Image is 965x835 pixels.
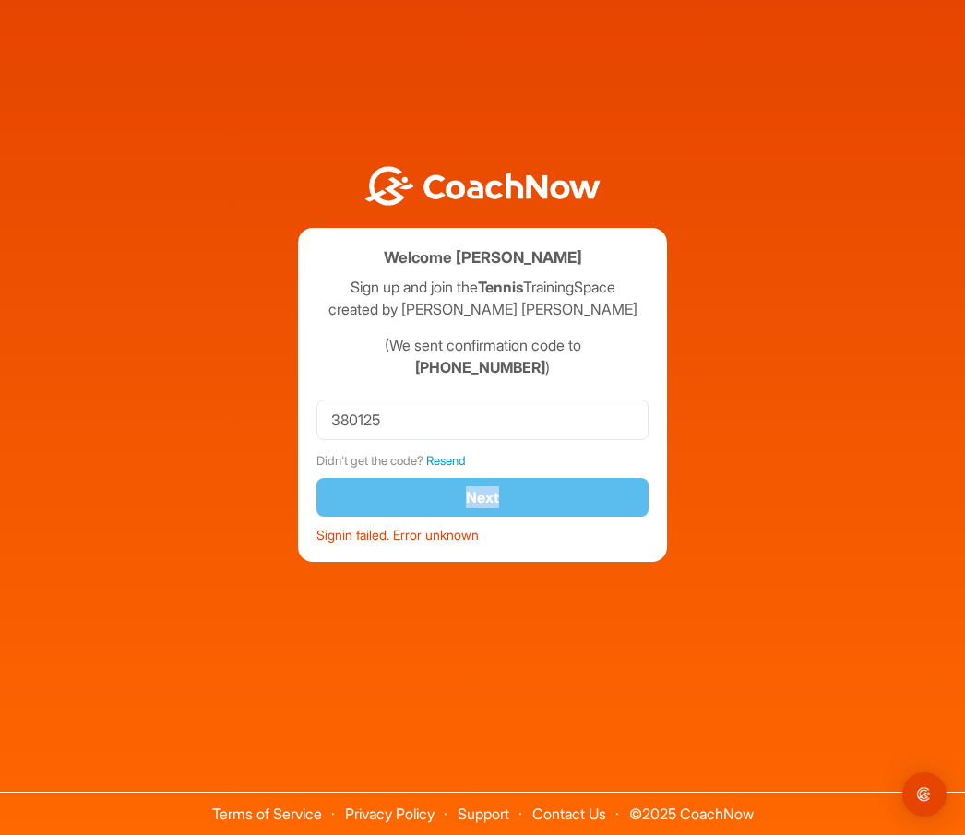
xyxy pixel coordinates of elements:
strong: Tennis [478,278,523,296]
input: Verification Code [316,400,649,440]
a: Resend [426,453,466,468]
h4: Welcome [PERSON_NAME] [384,246,582,269]
img: BwLJSsUCoWCh5upNqxVrqldRgqLPVwmV24tXu5FoVAoFEpwwqQ3VIfuoInZCoVCoTD4vwADAC3ZFMkVEQFDAAAAAElFTkSuQmCC [363,166,602,206]
button: Next [316,478,649,518]
div: Open Intercom Messenger [902,772,947,817]
div: ( We sent confirmation code to ) [316,334,649,378]
strong: [PHONE_NUMBER] [415,358,545,376]
a: Support [458,805,509,823]
div: Signin failed. Error unknown [316,518,649,544]
span: © 2025 CoachNow [620,793,763,821]
a: Privacy Policy [345,805,435,823]
a: Terms of Service [212,805,322,823]
p: Sign up and join the TrainingSpace [316,276,649,298]
div: Didn't get the code? [316,452,649,471]
p: created by [PERSON_NAME] [PERSON_NAME] [316,298,649,320]
a: Contact Us [532,805,606,823]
